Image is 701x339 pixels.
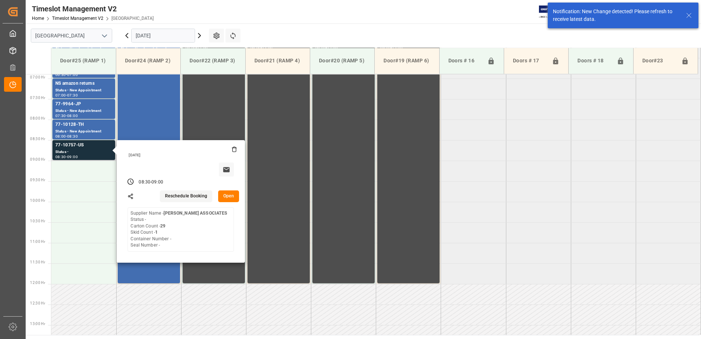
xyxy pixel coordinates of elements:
[30,75,45,79] span: 07:00 Hr
[30,137,45,141] span: 08:30 Hr
[66,114,67,117] div: -
[67,114,78,117] div: 08:00
[30,198,45,203] span: 10:00 Hr
[510,54,549,68] div: Doors # 17
[55,128,112,135] div: Status - New Appointment
[316,54,368,68] div: Door#20 (RAMP 5)
[131,210,227,249] div: Supplier Name - Status - Carton Count - Skid Count - Container Number - Seal Number -
[55,108,112,114] div: Status - New Appointment
[31,29,112,43] input: Type to search/select
[55,87,112,94] div: Status - New Appointment
[30,116,45,120] span: 08:00 Hr
[55,142,112,149] div: 77-10757-US
[55,149,112,155] div: Status -
[66,135,67,138] div: -
[55,155,66,158] div: 08:30
[57,54,110,68] div: Door#25 (RAMP 1)
[30,157,45,161] span: 09:00 Hr
[151,179,163,186] div: 09:00
[30,178,45,182] span: 09:30 Hr
[252,54,304,68] div: Door#21 (RAMP 4)
[139,179,150,186] div: 08:30
[67,94,78,97] div: 07:30
[160,223,165,229] b: 29
[639,54,678,68] div: Door#23
[575,54,613,68] div: Doors # 18
[150,179,151,186] div: -
[32,16,44,21] a: Home
[187,54,239,68] div: Door#22 (RAMP 3)
[67,135,78,138] div: 08:30
[55,73,66,76] div: 06:30
[55,114,66,117] div: 07:30
[52,16,103,21] a: Timeslot Management V2
[66,73,67,76] div: -
[164,211,227,216] b: [PERSON_NAME] ASSOCIATES
[30,281,45,285] span: 12:00 Hr
[553,8,679,23] div: Notification: New Change detected! Please refresh to receive latest data.
[55,80,112,87] div: NS amazon returns
[32,3,154,14] div: Timeslot Management V2
[66,94,67,97] div: -
[30,322,45,326] span: 13:00 Hr
[67,155,78,158] div: 09:00
[67,73,78,76] div: 07:00
[131,29,195,43] input: DD.MM.YYYY
[66,155,67,158] div: -
[30,240,45,244] span: 11:00 Hr
[99,30,110,41] button: open menu
[126,153,237,158] div: [DATE]
[55,94,66,97] div: 07:00
[445,54,484,68] div: Doors # 16
[539,6,564,18] img: Exertis%20JAM%20-%20Email%20Logo.jpg_1722504956.jpg
[30,301,45,305] span: 12:30 Hr
[55,101,112,108] div: 77-9964-JP
[30,96,45,100] span: 07:30 Hr
[30,260,45,264] span: 11:30 Hr
[381,54,433,68] div: Door#19 (RAMP 6)
[30,219,45,223] span: 10:30 Hr
[155,230,158,235] b: 1
[160,190,212,202] button: Reschedule Booking
[218,190,239,202] button: Open
[55,121,112,128] div: 77-10128-TH
[55,135,66,138] div: 08:00
[122,54,175,68] div: Door#24 (RAMP 2)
